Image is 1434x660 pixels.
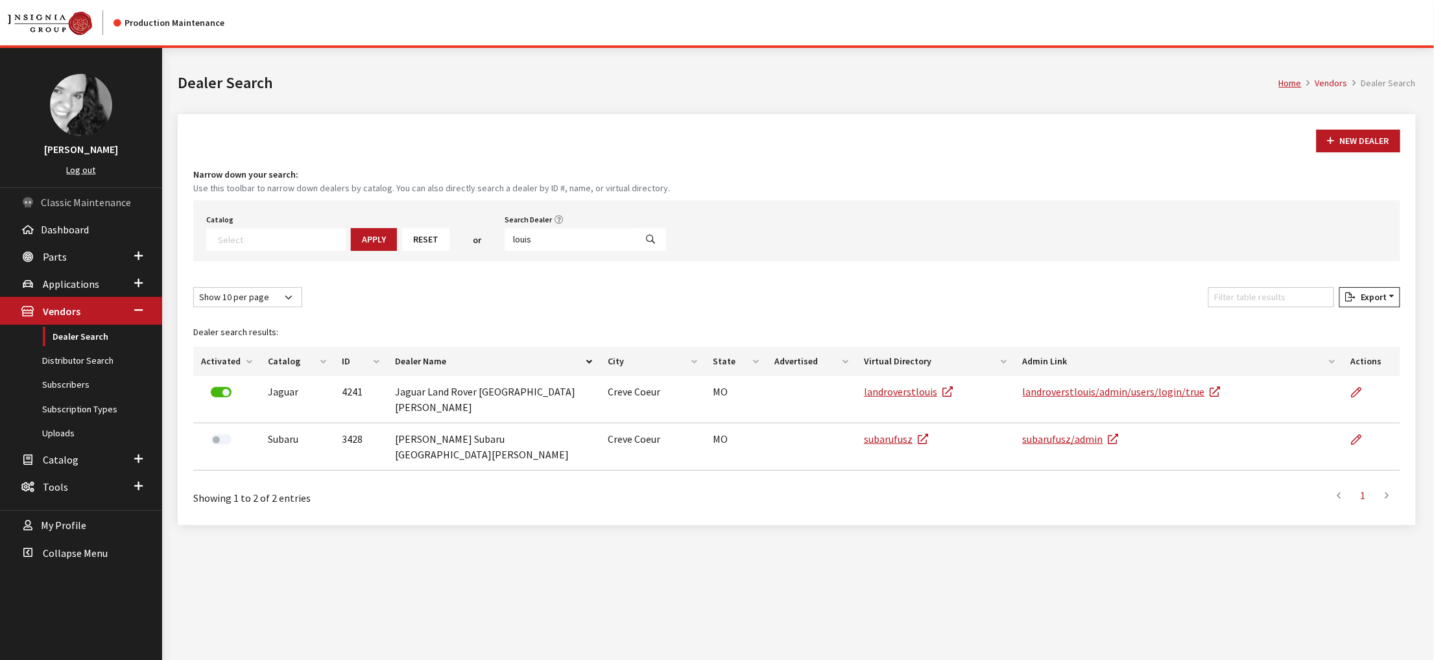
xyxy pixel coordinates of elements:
[260,347,334,376] th: Catalog: activate to sort column ascending
[43,250,67,263] span: Parts
[1023,385,1221,398] a: landroverstlouis/admin/users/login/true
[601,347,706,376] th: City: activate to sort column ascending
[505,228,636,251] input: Search
[8,12,92,35] img: Catalog Maintenance
[1343,347,1400,376] th: Actions
[334,347,388,376] th: ID: activate to sort column ascending
[864,432,928,445] a: subarufusz
[864,385,953,398] a: landroverstlouis
[856,347,1015,376] th: Virtual Directory: activate to sort column ascending
[1317,130,1400,152] button: New Dealer
[402,228,449,251] button: Reset
[706,347,767,376] th: State: activate to sort column ascending
[351,228,397,251] button: Apply
[43,453,78,466] span: Catalog
[334,423,388,471] td: 3428
[43,547,108,560] span: Collapse Menu
[13,141,149,157] h3: [PERSON_NAME]
[43,277,99,290] span: Applications
[67,164,96,176] a: Log out
[8,10,114,35] a: Insignia Group logo
[706,423,767,471] td: MO
[50,74,112,136] img: Khrystal Dorton
[1348,77,1416,90] li: Dealer Search
[1302,77,1348,90] li: Vendors
[706,376,767,423] td: MO
[1015,347,1343,376] th: Admin Link: activate to sort column ascending
[1352,482,1375,508] a: 1
[41,223,89,236] span: Dashboard
[260,423,334,471] td: Subaru
[211,387,232,397] label: Deactivate Dealer
[505,214,552,226] label: Search Dealer
[387,347,600,376] th: Dealer Name: activate to sort column descending
[206,228,346,251] span: Select
[193,481,687,506] div: Showing 1 to 2 of 2 entries
[43,480,68,493] span: Tools
[178,71,1279,95] h1: Dealer Search
[767,347,856,376] th: Advertised: activate to sort column ascending
[193,182,1400,195] small: Use this toolbar to narrow down dealers by catalog. You can also directly search a dealer by ID #...
[387,376,600,423] td: Jaguar Land Rover [GEOGRAPHIC_DATA][PERSON_NAME]
[334,376,388,423] td: 4241
[41,519,86,532] span: My Profile
[601,423,706,471] td: Creve Coeur
[601,376,706,423] td: Creve Coeur
[635,228,666,251] button: Search
[1279,77,1302,89] a: Home
[193,168,1400,182] h4: Narrow down your search:
[1350,423,1372,456] a: Edit Dealer
[41,196,131,209] span: Classic Maintenance
[211,434,232,445] label: Activate Dealer
[114,16,224,30] div: Production Maintenance
[43,305,80,318] span: Vendors
[260,376,334,423] td: Jaguar
[473,233,481,247] span: or
[1023,432,1119,445] a: subarufusz/admin
[218,233,345,245] textarea: Search
[206,214,233,226] label: Catalog
[1356,291,1387,303] span: Export
[1208,287,1334,307] input: Filter table results
[193,318,1400,347] caption: Dealer search results:
[387,423,600,471] td: [PERSON_NAME] Subaru [GEOGRAPHIC_DATA][PERSON_NAME]
[1339,287,1400,307] button: Export
[1350,376,1372,408] a: Edit Dealer
[193,347,260,376] th: Activated: activate to sort column ascending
